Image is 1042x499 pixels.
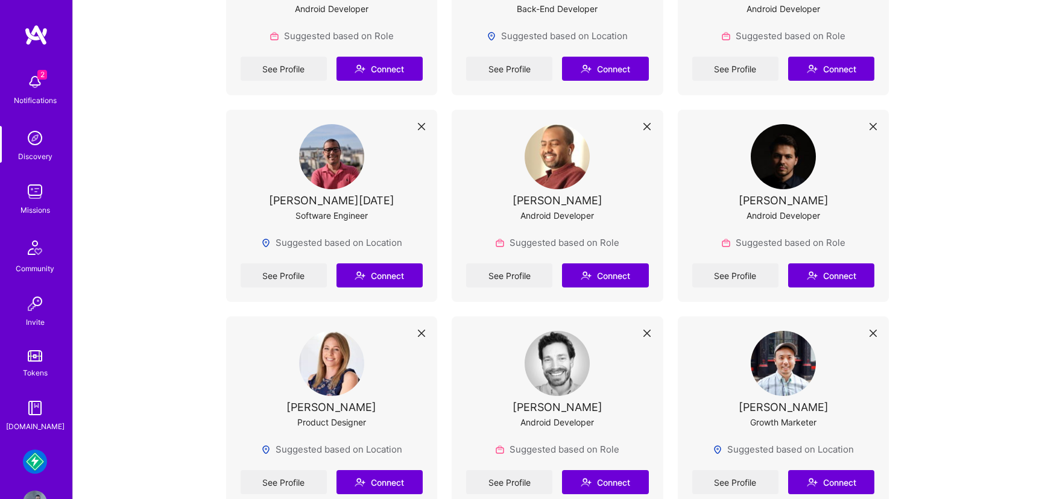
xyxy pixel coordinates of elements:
[692,470,778,494] a: See Profile
[336,263,423,287] button: Connect
[713,445,722,454] img: Locations icon
[721,236,845,249] div: Suggested based on Role
[466,57,552,81] a: See Profile
[21,233,49,262] img: Community
[23,292,47,316] img: Invite
[739,401,829,413] div: [PERSON_NAME]
[466,263,552,287] a: See Profile
[487,31,496,41] img: Locations icon
[692,263,778,287] a: See Profile
[6,420,65,433] div: [DOMAIN_NAME]
[24,24,48,46] img: logo
[581,63,592,74] i: icon Connect
[807,270,818,281] i: icon Connect
[525,331,590,396] img: User Avatar
[269,194,394,207] div: [PERSON_NAME][DATE]
[807,63,818,74] i: icon Connect
[750,416,816,428] div: Growth Marketer
[23,126,47,150] img: discovery
[336,57,423,81] button: Connect
[788,263,874,287] button: Connect
[713,443,854,456] div: Suggested based on Location
[788,57,874,81] button: Connect
[517,2,598,15] div: Back-End Developer
[643,330,651,337] i: icon Close
[16,262,54,275] div: Community
[495,238,505,248] img: Role icon
[336,470,423,494] button: Connect
[581,477,592,488] i: icon Connect
[21,204,50,216] div: Missions
[495,236,619,249] div: Suggested based on Role
[747,209,820,222] div: Android Developer
[241,263,327,287] a: See Profile
[270,31,279,41] img: Role icon
[747,2,820,15] div: Android Developer
[23,70,47,94] img: bell
[788,470,874,494] button: Connect
[721,238,731,248] img: Role icon
[581,270,592,281] i: icon Connect
[751,124,816,189] img: User Avatar
[20,450,50,474] a: Mudflap: Fintech for Trucking
[807,477,818,488] i: icon Connect
[562,470,648,494] button: Connect
[23,396,47,420] img: guide book
[513,194,602,207] div: [PERSON_NAME]
[23,180,47,204] img: teamwork
[299,124,364,189] img: User Avatar
[270,30,394,42] div: Suggested based on Role
[261,238,271,248] img: Locations icon
[520,209,594,222] div: Android Developer
[355,63,365,74] i: icon Connect
[562,263,648,287] button: Connect
[241,470,327,494] a: See Profile
[261,236,402,249] div: Suggested based on Location
[751,331,816,396] img: User Avatar
[299,331,364,396] img: User Avatar
[418,330,425,337] i: icon Close
[261,445,271,454] img: Locations icon
[37,70,47,80] span: 2
[721,31,731,41] img: Role icon
[18,150,52,163] div: Discovery
[241,57,327,81] a: See Profile
[643,123,651,130] i: icon Close
[23,450,47,474] img: Mudflap: Fintech for Trucking
[520,416,594,428] div: Android Developer
[466,470,552,494] a: See Profile
[355,477,365,488] i: icon Connect
[870,330,877,337] i: icon Close
[261,443,402,456] div: Suggested based on Location
[495,443,619,456] div: Suggested based on Role
[692,57,778,81] a: See Profile
[355,270,365,281] i: icon Connect
[870,123,877,130] i: icon Close
[487,30,628,42] div: Suggested based on Location
[721,30,845,42] div: Suggested based on Role
[525,124,590,189] img: User Avatar
[513,401,602,413] div: [PERSON_NAME]
[295,2,368,15] div: Android Developer
[23,366,48,379] div: Tokens
[418,123,425,130] i: icon Close
[28,350,42,362] img: tokens
[495,445,505,454] img: Role icon
[295,209,368,222] div: Software Engineer
[562,57,648,81] button: Connect
[297,416,366,428] div: Product Designer
[286,401,376,413] div: [PERSON_NAME]
[14,94,57,107] div: Notifications
[26,316,45,328] div: Invite
[739,194,829,207] div: [PERSON_NAME]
